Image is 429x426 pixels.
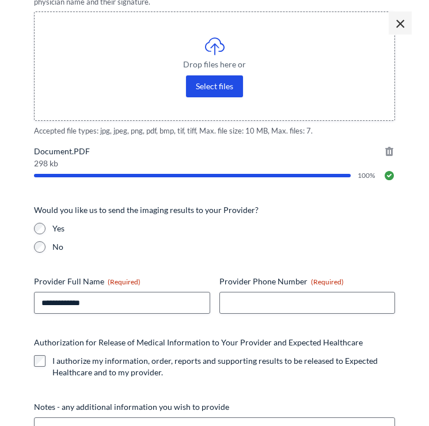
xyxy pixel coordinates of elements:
[58,60,372,69] span: Drop files here or
[219,276,396,287] label: Provider Phone Number
[389,12,412,35] span: ×
[311,277,344,286] span: (Required)
[34,337,363,348] legend: Authorization for Release of Medical Information to Your Provider and Expected Healthcare
[34,125,396,136] span: Accepted file types: jpg, jpeg, png, pdf, bmp, tif, tiff, Max. file size: 10 MB, Max. files: 7.
[52,223,396,234] label: Yes
[52,241,396,253] label: No
[34,401,396,413] label: Notes - any additional information you wish to provide
[34,276,210,287] label: Provider Full Name
[52,355,396,378] label: I authorize my information, order, reports and supporting results to be released to Expected Heal...
[186,75,243,97] button: select files, imaging order or prescription(required)
[34,159,396,168] span: 298 kb
[108,277,141,286] span: (Required)
[34,204,259,216] legend: Would you like us to send the imaging results to your Provider?
[34,146,396,157] span: Document.PDF
[358,172,377,179] span: 100%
